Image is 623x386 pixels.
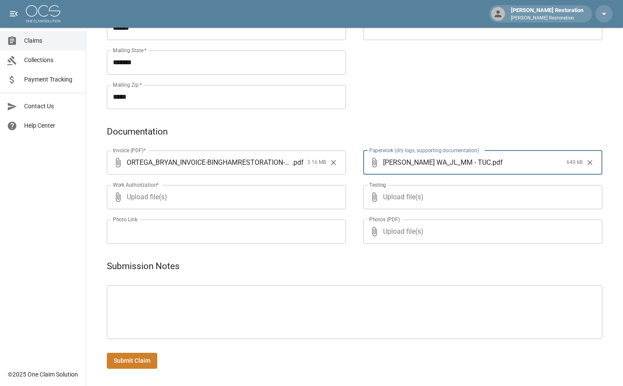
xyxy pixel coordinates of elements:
[113,216,137,223] label: Photo Link
[369,216,400,223] label: Photos (PDF)
[383,185,579,209] span: Upload file(s)
[113,81,142,88] label: Mailing Zip
[292,157,304,167] span: . pdf
[113,147,146,154] label: Invoice (PDF)*
[307,158,326,167] span: 3.16 MB
[24,36,79,45] span: Claims
[24,56,79,65] span: Collections
[511,15,583,22] p: [PERSON_NAME] Restoration
[383,220,579,244] span: Upload file(s)
[8,370,78,379] div: © 2025 One Claim Solution
[24,121,79,130] span: Help Center
[26,5,60,22] img: ocs-logo-white-transparent.png
[107,353,157,369] button: Submit Claim
[583,156,596,169] button: Clear
[127,157,292,167] span: ORTEGA_BRYAN_INVOICE-BINGHAMRESTORATION-TUC
[127,185,323,209] span: Upload file(s)
[5,5,22,22] button: open drawer
[24,75,79,84] span: Payment Tracking
[508,6,587,22] div: [PERSON_NAME] Restoration
[567,158,583,167] span: 649 kB
[491,157,503,167] span: . pdf
[383,157,491,167] span: [PERSON_NAME] WA_JL_MM - TUC
[327,156,340,169] button: Clear
[24,102,79,111] span: Contact Us
[369,181,386,188] label: Testing
[369,147,479,154] label: Paperwork (dry logs, supporting documentation)
[113,181,159,188] label: Work Authorization*
[113,47,146,54] label: Mailing State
